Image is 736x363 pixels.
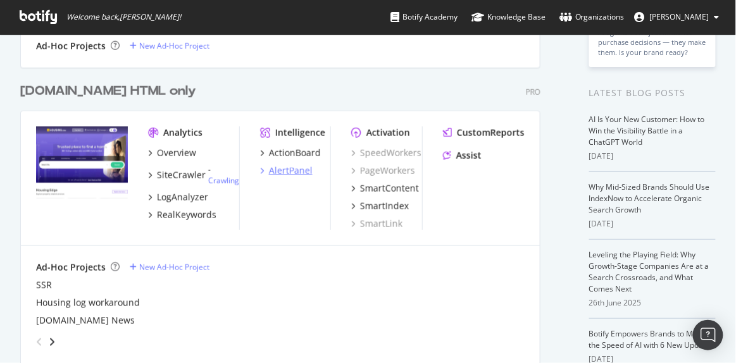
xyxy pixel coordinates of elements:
[457,126,525,139] div: CustomReports
[589,297,716,309] div: 26th June 2025
[526,87,540,97] div: Pro
[208,175,239,186] a: Crawling
[589,86,716,100] div: Latest Blog Posts
[260,164,313,177] a: AlertPanel
[471,11,546,23] div: Knowledge Base
[31,332,47,352] div: angle-left
[157,169,206,181] div: SiteCrawler
[148,209,216,221] a: RealKeywords
[589,328,715,350] a: Botify Empowers Brands to Move at the Speed of AI with 6 New Updates
[589,249,709,294] a: Leveling the Playing Field: Why Growth-Stage Companies Are at a Search Crossroads, and What Comes...
[360,182,419,195] div: SmartContent
[625,7,730,27] button: [PERSON_NAME]
[269,147,321,159] div: ActionBoard
[130,262,209,273] a: New Ad-Hoc Project
[36,261,106,274] div: Ad-Hoc Projects
[559,11,625,23] div: Organizations
[260,147,321,159] a: ActionBoard
[157,209,216,221] div: RealKeywords
[148,164,239,186] a: SiteCrawler- Crawling
[589,181,710,215] a: Why Mid-Sized Brands Should Use IndexNow to Accelerate Organic Search Growth
[130,40,209,51] a: New Ad-Hoc Project
[20,82,201,101] a: [DOMAIN_NAME] HTML only
[599,27,706,58] div: AI agents don’t just influence purchase decisions — they make them. Is your brand ready?
[443,126,525,139] a: CustomReports
[139,40,209,51] div: New Ad-Hoc Project
[66,12,181,22] span: Welcome back, [PERSON_NAME] !
[351,200,409,212] a: SmartIndex
[275,126,325,139] div: Intelligence
[351,182,419,195] a: SmartContent
[351,147,421,159] a: SpeedWorkers
[163,126,203,139] div: Analytics
[36,314,135,327] a: [DOMAIN_NAME] News
[36,297,140,309] a: Housing log workaround
[148,147,196,159] a: Overview
[351,164,415,177] a: PageWorkers
[351,218,402,230] a: SmartLink
[269,164,313,177] div: AlertPanel
[589,151,716,162] div: [DATE]
[443,149,482,162] a: Assist
[148,191,208,204] a: LogAnalyzer
[20,82,196,101] div: [DOMAIN_NAME] HTML only
[36,40,106,52] div: Ad-Hoc Projects
[36,126,128,200] img: www.Housing.com
[390,11,458,23] div: Botify Academy
[650,11,709,22] span: Bikash Behera
[360,200,409,212] div: SmartIndex
[157,147,196,159] div: Overview
[589,114,705,147] a: AI Is Your New Customer: How to Win the Visibility Battle in a ChatGPT World
[589,218,716,230] div: [DATE]
[139,262,209,273] div: New Ad-Hoc Project
[693,320,723,350] div: Open Intercom Messenger
[208,164,239,186] div: -
[47,336,56,348] div: angle-right
[36,279,52,292] a: SSR
[456,149,482,162] div: Assist
[157,191,208,204] div: LogAnalyzer
[366,126,410,139] div: Activation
